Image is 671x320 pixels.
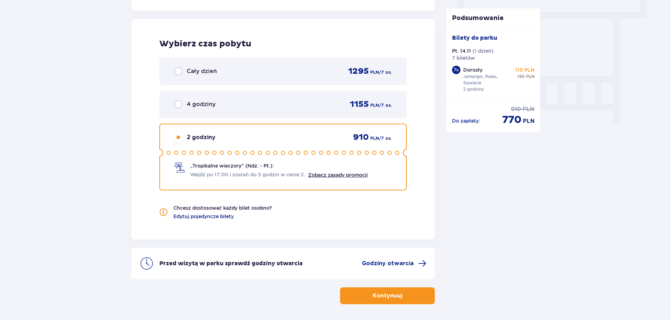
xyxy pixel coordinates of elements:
[379,102,392,109] span: / 7 os.
[452,34,497,42] p: Bilety do parku
[173,204,272,211] p: Chcesz dostosować każdy bilet osobno?
[379,135,392,142] span: / 7 os.
[502,113,521,126] span: 770
[463,73,512,86] p: Jamango, Relax, Saunaria
[463,86,484,92] p: 2 godziny
[452,117,480,124] p: Do zapłaty :
[173,213,234,220] a: Edytuj pojedyncze bilety
[362,260,414,267] span: Godziny otwarcia
[190,171,305,178] span: Wejdź po 17:00 i zostań do 5 godzin w cenie 2.
[379,69,392,76] span: / 7 os.
[517,73,525,80] span: 130
[187,67,217,75] span: Cały dzień
[515,66,534,73] p: 110 PLN
[446,14,540,22] p: Podsumowanie
[308,172,368,178] a: Zobacz zasady promocji
[452,66,460,74] div: 7 x
[511,105,521,113] span: 910
[452,54,475,61] p: 7 biletów
[523,117,534,125] span: PLN
[370,135,379,142] span: PLN
[187,100,215,108] span: 4 godziny
[370,69,379,76] span: PLN
[348,66,369,77] span: 1295
[452,47,471,54] p: Pt. 14.11
[526,73,534,80] span: PLN
[523,105,534,113] span: PLN
[187,133,215,141] span: 2 godziny
[472,47,493,54] p: ( 1 dzień )
[159,39,407,49] h2: Wybierz czas pobytu
[370,102,379,109] span: PLN
[362,259,426,268] a: Godziny otwarcia
[190,162,274,169] span: „Tropikalne wieczory" (Ndz. - Pt.):
[159,260,303,267] p: Przed wizytą w parku sprawdź godziny otwarcia
[350,99,369,110] span: 1155
[353,132,369,143] span: 910
[340,287,435,304] button: Kontynuuj
[373,292,402,300] p: Kontynuuj
[463,66,483,73] p: Dorosły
